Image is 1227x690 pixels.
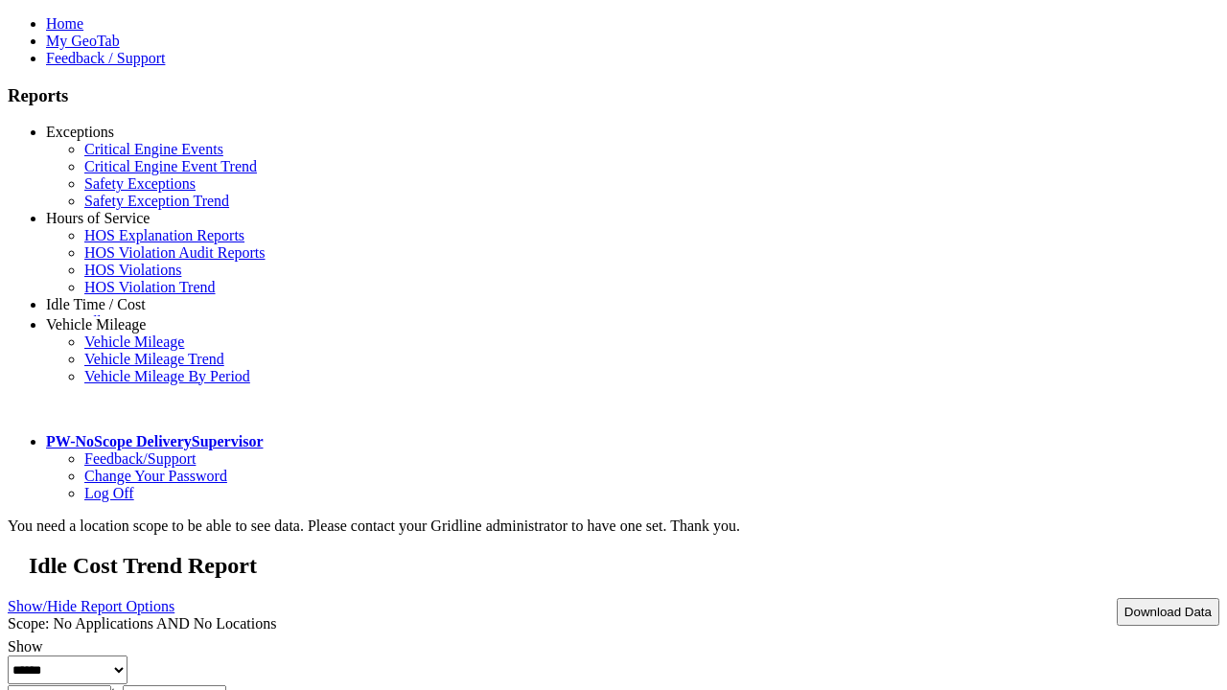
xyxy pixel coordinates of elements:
a: Vehicle Mileage Trend [84,351,224,367]
a: HOS Violations [84,262,181,278]
a: Vehicle Mileage [46,316,146,333]
a: HOS Violation Audit Reports [84,244,266,261]
h3: Reports [8,85,1219,106]
a: Home [46,15,83,32]
a: HOS Explanation Reports [84,227,244,243]
a: HOS Violation Trend [84,279,216,295]
a: Feedback / Support [46,50,165,66]
a: My GeoTab [46,33,120,49]
span: Scope: No Applications AND No Locations [8,615,276,632]
a: Hours of Service [46,210,150,226]
a: Idle Time / Cost [46,296,146,312]
a: Change Your Password [84,468,227,484]
a: Critical Engine Event Trend [84,158,257,174]
a: PW-NoScope DeliverySupervisor [46,433,263,449]
a: Log Off [84,485,134,501]
div: You need a location scope to be able to see data. Please contact your Gridline administrator to h... [8,517,1219,535]
a: Critical Engine Events [84,141,223,157]
a: Vehicle Mileage [84,333,184,350]
h2: Idle Cost Trend Report [29,553,1219,579]
a: Feedback/Support [84,450,196,467]
button: Download Data [1117,598,1219,626]
a: Show/Hide Report Options [8,593,174,619]
a: Exceptions [46,124,114,140]
a: Safety Exception Trend [84,193,229,209]
a: Vehicle Mileage By Period [84,368,250,384]
a: Idle Cost [84,313,140,330]
label: Show [8,638,42,655]
a: Safety Exceptions [84,175,196,192]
